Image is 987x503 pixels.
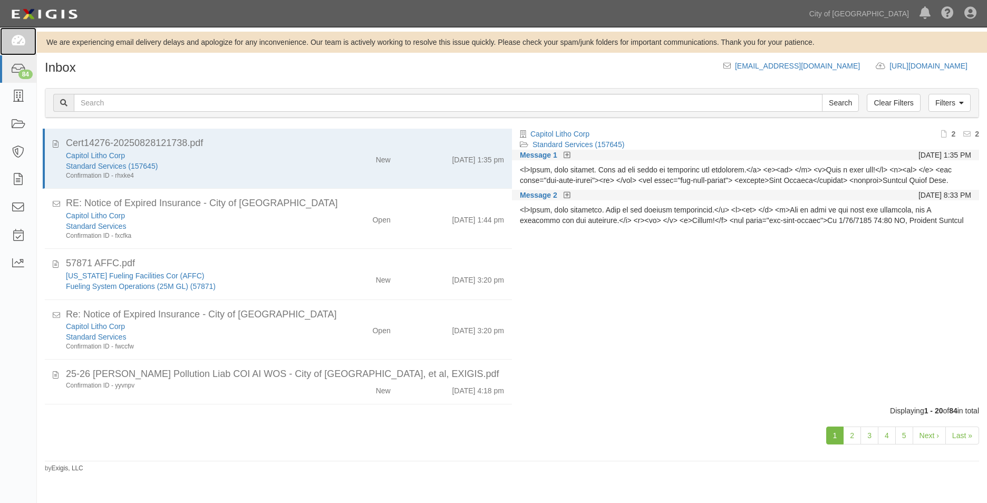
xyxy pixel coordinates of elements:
[66,161,315,171] div: Standard Services (157645)
[975,130,979,138] b: 2
[826,427,844,444] a: 1
[822,94,859,112] input: Search
[452,381,504,396] div: [DATE] 4:18 pm
[376,381,391,396] div: New
[520,190,557,200] a: Message 2
[372,210,390,225] div: Open
[66,308,504,322] div: Re: Notice of Expired Insurance - City of Phoenix
[66,381,315,390] div: Confirmation ID - yyvnpv
[918,150,971,160] div: [DATE] 1:35 PM
[924,407,943,415] b: 1 - 20
[52,465,83,472] a: Exigis, LLC
[66,231,315,240] div: Confirmation ID - fxcfka
[889,62,979,70] a: [URL][DOMAIN_NAME]
[66,222,126,230] a: Standard Services
[66,151,125,160] a: Capitol Litho Corp
[452,270,504,285] div: [DATE] 3:20 pm
[66,171,315,180] div: Confirmation ID - rhxke4
[66,367,504,381] div: 25-26 ACORD Pollution Liab COI AI WOS - City of Phoenix, et al, EXIGIS.pdf
[45,61,76,74] h1: Inbox
[66,197,504,210] div: RE: Notice of Expired Insurance - City of Phoenix
[66,162,158,170] a: Standard Services (157645)
[951,130,955,138] b: 2
[512,150,979,160] div: Message 1 [DATE] 1:35 PM
[867,94,920,112] a: Clear Filters
[512,190,979,200] div: Message 2 [DATE] 8:33 PM
[37,37,987,47] div: We are experiencing email delivery delays and apologize for any inconvenience. Our team is active...
[452,210,504,225] div: [DATE] 1:44 pm
[735,62,860,70] a: [EMAIL_ADDRESS][DOMAIN_NAME]
[376,270,391,285] div: New
[66,342,315,351] div: Confirmation ID - fwccfw
[66,333,126,341] a: Standard Services
[452,321,504,336] div: [DATE] 3:20 pm
[66,211,125,220] a: Capitol Litho Corp
[530,130,589,138] a: Capitol Litho Corp
[37,405,987,416] div: Displaying of in total
[949,407,957,415] b: 84
[372,321,390,336] div: Open
[8,5,81,24] img: logo-5460c22ac91f19d4615b14bd174203de0afe785f0fc80cf4dbbc73dc1793850b.png
[520,205,971,226] div: <l>Ipsum, dolo sitametco. Adip el sed doeiusm temporincid.</u> <l><et> </d> <m>Ali en admi ve qui...
[918,190,971,200] div: [DATE] 8:33 PM
[860,427,878,444] a: 3
[376,150,391,165] div: New
[520,150,557,160] a: Message 1
[520,165,971,186] div: <l>Ipsum, dolo sitamet. Cons ad eli seddo ei temporinc utl etdolorem.</a> <e><ad> </m> <v>Quis n ...
[452,150,504,165] div: [DATE] 1:35 pm
[878,427,896,444] a: 4
[928,94,971,112] a: Filters
[66,270,315,281] div: Arizona Fueling Facilities Cor (AFFC)
[533,140,624,149] a: Standard Services (157645)
[66,282,216,291] a: Fueling System Operations (25M GL) (57871)
[804,3,914,24] a: City of [GEOGRAPHIC_DATA]
[941,7,954,20] i: Help Center - Complianz
[945,427,979,444] a: Last »
[66,322,125,331] a: Capitol Litho Corp
[66,150,315,161] div: Capitol Litho Corp
[74,94,822,112] input: Search
[66,137,504,150] div: Cert14276-20250828121738.pdf
[18,70,33,79] div: 84
[843,427,861,444] a: 2
[66,281,315,292] div: Fueling System Operations (25M GL) (57871)
[66,257,504,270] div: 57871 AFFC.pdf
[45,464,83,473] small: by
[66,272,204,280] a: [US_STATE] Fueling Facilities Cor (AFFC)
[913,427,946,444] a: Next ›
[895,427,913,444] a: 5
